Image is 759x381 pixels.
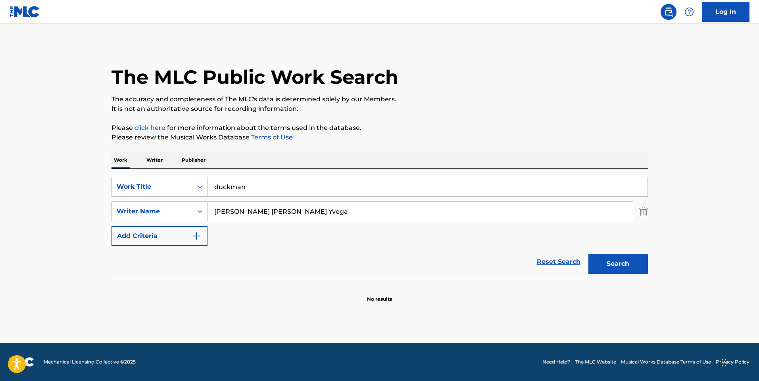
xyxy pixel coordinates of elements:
img: search [664,7,673,17]
a: Log In [702,2,749,22]
button: Add Criteria [111,226,208,246]
div: Work Title [117,182,188,191]
a: click here [135,124,165,132]
a: Terms of Use [250,133,293,141]
p: No results [367,286,392,303]
p: Writer [144,152,165,168]
img: logo [10,357,34,367]
img: Delete Criterion [639,201,648,221]
div: Writer Name [117,207,188,216]
p: Work [111,152,130,168]
p: Please review the Musical Works Database [111,133,648,142]
form: Search Form [111,177,648,278]
p: Publisher [179,152,208,168]
a: Musical Works Database Terms of Use [621,358,711,366]
iframe: Chat Widget [719,343,759,381]
p: It is not an authoritative source for recording information. [111,104,648,114]
div: Drag [722,351,726,375]
h1: The MLC Public Work Search [111,65,398,89]
p: Please for more information about the terms used in the database. [111,123,648,133]
img: help [684,7,694,17]
a: Need Help? [542,358,570,366]
a: The MLC Website [575,358,616,366]
img: 9d2ae6d4665cec9f34b9.svg [192,231,201,241]
div: Help [681,4,697,20]
p: The accuracy and completeness of The MLC's data is determined solely by our Members. [111,95,648,104]
button: Search [588,254,648,274]
a: Public Search [661,4,676,20]
a: Reset Search [533,253,584,271]
a: Privacy Policy [716,358,749,366]
img: MLC Logo [10,6,40,17]
span: Mechanical Licensing Collective © 2025 [44,358,136,366]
